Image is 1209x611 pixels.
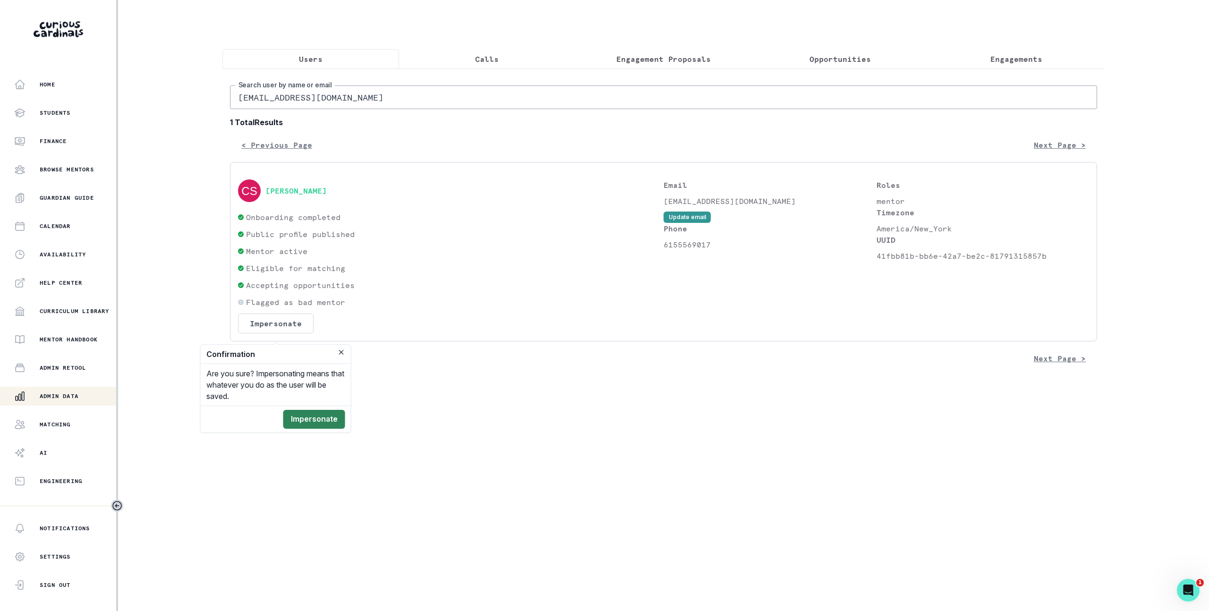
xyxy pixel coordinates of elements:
span: 1 [1196,579,1204,586]
button: < Previous Page [230,136,324,154]
p: Engagements [990,53,1042,65]
p: Calls [475,53,499,65]
button: Update email [664,212,711,223]
header: Confirmation [201,345,351,364]
button: Toggle sidebar [111,500,123,512]
div: Are you sure? Impersonating means that whatever you do as the user will be saved. [201,364,351,406]
p: Flagged as bad mentor [246,297,345,308]
button: Close [336,347,347,358]
p: 6155569017 [664,239,877,250]
p: Matching [40,421,71,428]
p: Browse Mentors [40,166,94,173]
p: Eligible for matching [246,263,345,274]
img: svg [238,179,261,202]
p: Roles [877,179,1090,191]
iframe: Intercom live chat [1177,579,1200,602]
p: Onboarding completed [246,212,341,223]
p: Accepting opportunities [246,280,355,291]
p: Home [40,81,55,88]
p: Public profile published [246,229,355,240]
p: Timezone [877,207,1090,218]
p: Admin Data [40,392,78,400]
p: Settings [40,553,71,560]
p: America/New_York [877,223,1090,234]
button: Next Page > [1022,349,1097,368]
p: Admin Retool [40,364,86,372]
button: Impersonate [283,410,345,429]
p: Finance [40,137,67,145]
p: Engagement Proposals [616,53,711,65]
p: Opportunities [809,53,871,65]
p: Phone [664,223,877,234]
p: Mentor Handbook [40,336,98,343]
p: [EMAIL_ADDRESS][DOMAIN_NAME] [664,195,877,207]
p: UUID [877,234,1090,246]
p: Guardian Guide [40,194,94,202]
b: 1 Total Results [230,117,1097,128]
p: Calendar [40,222,71,230]
p: Students [40,109,71,117]
p: Notifications [40,525,90,532]
p: mentor [877,195,1090,207]
button: Impersonate [238,314,314,333]
p: Help Center [40,279,82,287]
p: Email [664,179,877,191]
p: Mentor active [246,246,307,257]
img: Curious Cardinals Logo [34,21,83,37]
p: Availability [40,251,86,258]
p: Users [299,53,323,65]
p: AI [40,449,47,457]
p: Curriculum Library [40,307,110,315]
p: Sign Out [40,581,71,589]
button: Next Page > [1022,136,1097,154]
button: [PERSON_NAME] [265,186,327,195]
p: Engineering [40,477,82,485]
p: 41fbb81b-bb6e-42a7-be2c-81791315857b [877,250,1090,262]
